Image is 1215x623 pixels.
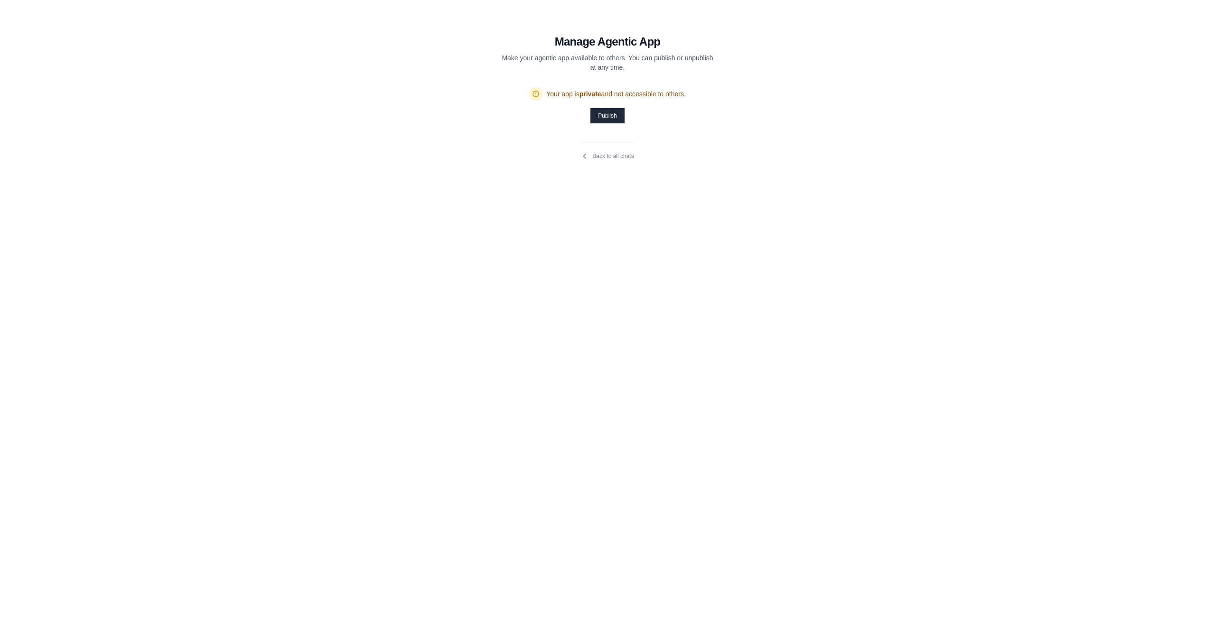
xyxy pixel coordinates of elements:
p: Make your agentic app available to others. You can publish or unpublish at any time. [501,53,714,72]
span: private [579,90,601,98]
h1: Manage Agentic App [555,34,661,49]
a: Back to all chats [581,152,634,160]
button: Publish [590,108,624,123]
span: Your app is and not accessible to others. [546,89,686,99]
